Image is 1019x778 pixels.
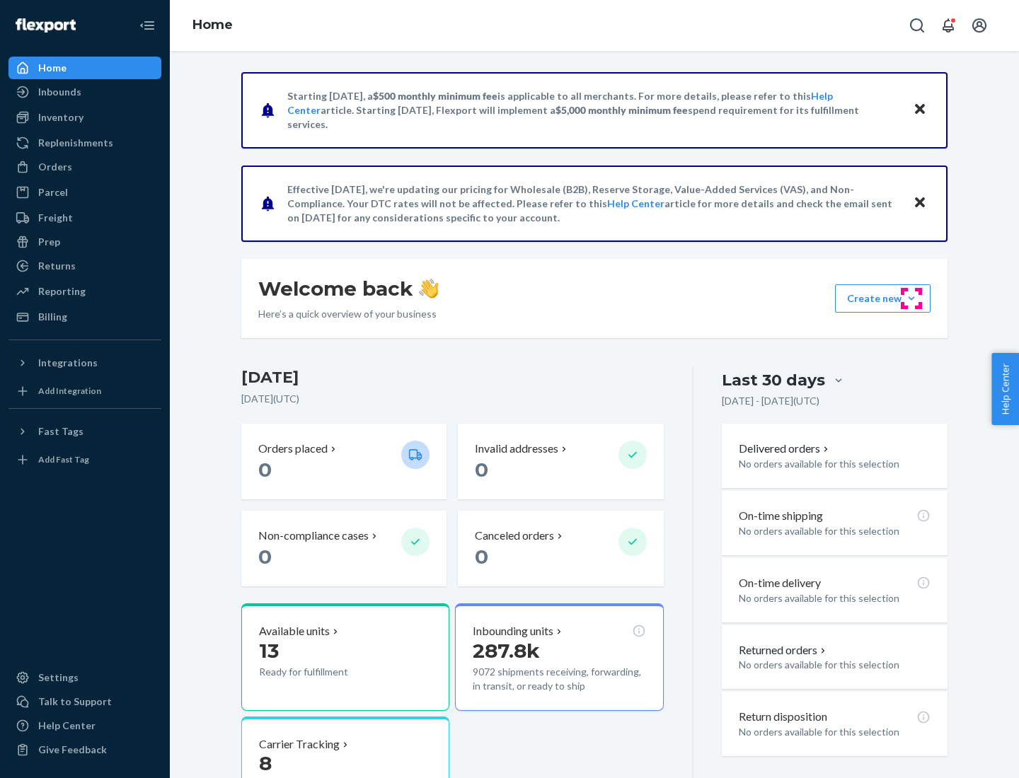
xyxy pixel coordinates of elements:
[739,709,827,725] p: Return disposition
[192,17,233,33] a: Home
[8,106,161,129] a: Inventory
[373,90,497,102] span: $500 monthly minimum fee
[475,528,554,544] p: Canceled orders
[8,448,161,471] a: Add Fast Tag
[8,306,161,328] a: Billing
[181,5,244,46] ol: breadcrumbs
[739,457,931,471] p: No orders available for this selection
[38,211,73,225] div: Freight
[991,353,1019,425] button: Help Center
[739,642,829,658] button: Returned orders
[739,725,931,739] p: No orders available for this selection
[458,424,663,499] button: Invalid addresses 0
[8,231,161,253] a: Prep
[473,665,645,693] p: 9072 shipments receiving, forwarding, in transit, or ready to ship
[38,185,68,199] div: Parcel
[38,235,60,249] div: Prep
[38,453,89,465] div: Add Fast Tag
[287,182,899,225] p: Effective [DATE], we're updating our pricing for Wholesale (B2B), Reserve Storage, Value-Added Se...
[38,284,86,298] div: Reporting
[258,307,439,321] p: Here’s a quick overview of your business
[259,665,390,679] p: Ready for fulfillment
[8,738,161,761] button: Give Feedback
[38,719,96,733] div: Help Center
[739,524,931,538] p: No orders available for this selection
[258,458,272,482] span: 0
[38,695,112,709] div: Talk to Support
[458,511,663,586] button: Canceled orders 0
[8,57,161,79] a: Home
[8,714,161,737] a: Help Center
[38,160,72,174] div: Orders
[911,100,929,120] button: Close
[835,284,931,313] button: Create new
[8,280,161,303] a: Reporting
[8,420,161,443] button: Fast Tags
[287,89,899,132] p: Starting [DATE], a is applicable to all merchants. For more details, please refer to this article...
[739,441,831,457] button: Delivered orders
[739,508,823,524] p: On-time shipping
[8,255,161,277] a: Returns
[8,156,161,178] a: Orders
[8,81,161,103] a: Inbounds
[241,392,664,406] p: [DATE] ( UTC )
[38,85,81,99] div: Inbounds
[38,743,107,757] div: Give Feedback
[607,197,664,209] a: Help Center
[258,545,272,569] span: 0
[739,658,931,672] p: No orders available for this selection
[38,259,76,273] div: Returns
[258,528,369,544] p: Non-compliance cases
[8,690,161,713] a: Talk to Support
[241,366,664,389] h3: [DATE]
[473,639,540,663] span: 287.8k
[8,132,161,154] a: Replenishments
[555,104,688,116] span: $5,000 monthly minimum fee
[911,193,929,214] button: Close
[38,61,67,75] div: Home
[455,603,663,711] button: Inbounding units287.8k9072 shipments receiving, forwarding, in transit, or ready to ship
[38,424,84,439] div: Fast Tags
[38,136,113,150] div: Replenishments
[475,441,558,457] p: Invalid addresses
[16,18,76,33] img: Flexport logo
[722,369,825,391] div: Last 30 days
[8,207,161,229] a: Freight
[965,11,994,40] button: Open account menu
[934,11,962,40] button: Open notifications
[739,591,931,605] p: No orders available for this selection
[473,623,553,639] p: Inbounding units
[8,352,161,374] button: Integrations
[241,603,449,711] button: Available units13Ready for fulfillment
[133,11,161,40] button: Close Navigation
[475,458,488,482] span: 0
[903,11,931,40] button: Open Search Box
[38,356,98,370] div: Integrations
[258,441,328,457] p: Orders placed
[722,394,819,408] p: [DATE] - [DATE] ( UTC )
[38,310,67,324] div: Billing
[38,385,101,397] div: Add Integration
[8,380,161,402] a: Add Integration
[241,511,447,586] button: Non-compliance cases 0
[739,575,821,591] p: On-time delivery
[259,736,340,753] p: Carrier Tracking
[38,110,84,124] div: Inventory
[8,181,161,204] a: Parcel
[259,623,330,639] p: Available units
[258,276,439,301] h1: Welcome back
[38,670,79,685] div: Settings
[8,666,161,689] a: Settings
[475,545,488,569] span: 0
[259,639,279,663] span: 13
[241,424,447,499] button: Orders placed 0
[419,279,439,298] img: hand-wave emoji
[259,751,272,775] span: 8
